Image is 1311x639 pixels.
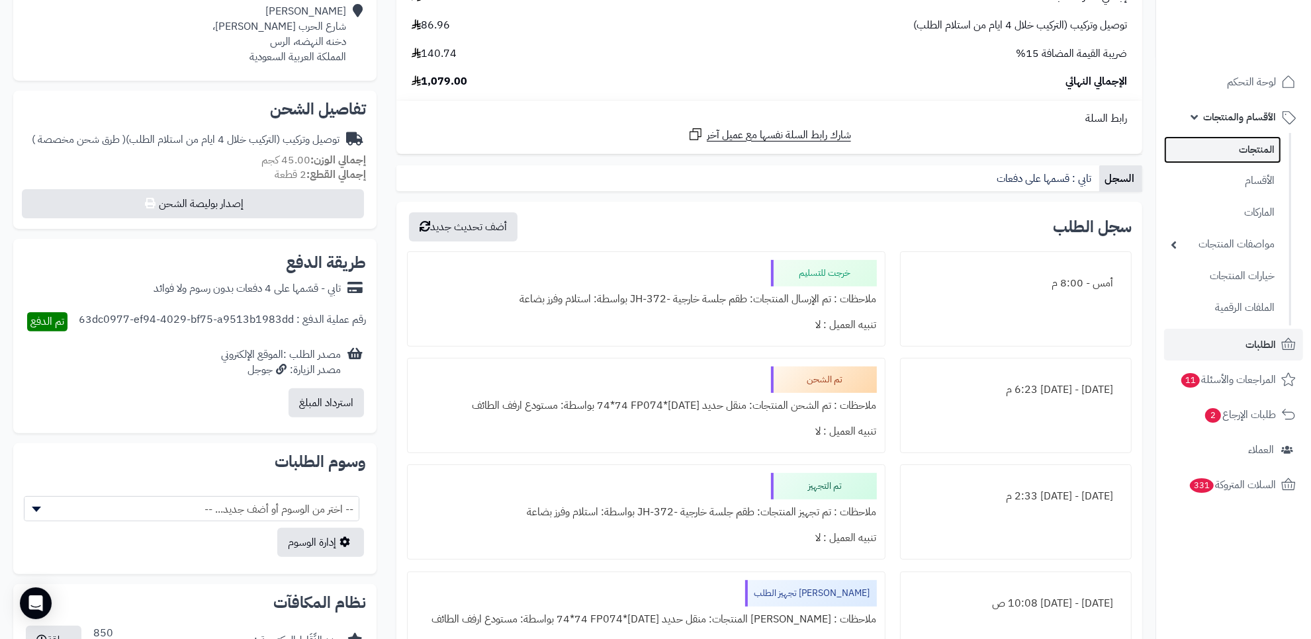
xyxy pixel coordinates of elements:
[416,393,877,419] div: ملاحظات : تم الشحن المنتجات: منقل حديد [DATE]*74*74 FP074 بواسطة: مستودع ارفف الطائف
[32,132,339,148] div: توصيل وتركيب (التركيب خلال 4 ايام من استلام الطلب)
[1181,372,1200,387] span: 11
[212,4,346,64] div: [PERSON_NAME] شارع الحرب [PERSON_NAME]، دخنه النهضه، الرس المملكة العربية السعودية
[221,347,341,378] div: مصدر الطلب :الموقع الإلكتروني
[1164,167,1281,195] a: الأقسام
[1190,478,1214,492] span: 331
[24,454,366,470] h2: وسوم الطلبات
[286,255,366,271] h2: طريقة الدفع
[909,377,1124,403] div: [DATE] - [DATE] 6:23 م
[1164,399,1303,431] a: طلبات الإرجاع2
[154,281,341,296] div: تابي - قسّمها على 4 دفعات بدون رسوم ولا فوائد
[221,362,341,378] div: مصدر الزيارة: جوجل
[1053,219,1132,235] h3: سجل الطلب
[1164,294,1281,322] a: الملفات الرقمية
[1164,434,1303,466] a: العملاء
[771,260,877,286] div: خرجت للتسليم
[20,587,52,619] div: Open Intercom Messenger
[30,314,64,329] span: تم الدفع
[1164,230,1281,259] a: مواصفات المنتجات
[1099,165,1142,192] a: السجل
[1221,32,1298,60] img: logo-2.png
[275,167,366,183] small: 2 قطعة
[412,74,467,89] span: 1,079.00
[24,595,366,611] h2: نظام المكافآت
[991,165,1099,192] a: تابي : قسمها على دفعات
[79,312,366,331] div: رقم عملية الدفع : 63dc0977-ef94-4029-bf75-a9513b1983dd
[289,388,364,417] button: استرداد المبلغ
[416,525,877,551] div: تنبيه العميل : لا
[1164,469,1303,501] a: السلات المتروكة331
[1164,198,1281,227] a: الماركات
[416,419,877,445] div: تنبيه العميل : لا
[1248,441,1274,459] span: العملاء
[1180,370,1276,389] span: المراجعات والأسئلة
[416,607,877,632] div: ملاحظات : [PERSON_NAME] المنتجات: منقل حديد [DATE]*74*74 FP074 بواسطة: مستودع ارفف الطائف
[306,167,366,183] strong: إجمالي القطع:
[1227,73,1276,91] span: لوحة التحكم
[1065,74,1127,89] span: الإجمالي النهائي
[1204,405,1276,424] span: طلبات الإرجاع
[1203,108,1276,126] span: الأقسام والمنتجات
[909,484,1124,509] div: [DATE] - [DATE] 2:33 م
[1016,46,1127,62] span: ضريبة القيمة المضافة 15%
[402,111,1137,126] div: رابط السلة
[409,212,518,241] button: أضف تحديث جديد
[416,499,877,525] div: ملاحظات : تم تجهيز المنتجات: طقم جلسة خارجية -JH-372 بواسطة: استلام وفرز بضاعة
[1164,66,1303,98] a: لوحة التحكم
[24,497,359,522] span: -- اختر من الوسوم أو أضف جديد... --
[24,101,366,117] h2: تفاصيل الشحن
[1205,407,1221,422] span: 2
[707,128,851,143] span: شارك رابط السلة نفسها مع عميل آخر
[909,271,1124,296] div: أمس - 8:00 م
[909,591,1124,617] div: [DATE] - [DATE] 10:08 ص
[310,152,366,168] strong: إجمالي الوزن:
[22,189,364,218] button: إصدار بوليصة الشحن
[261,152,366,168] small: 45.00 كجم
[1164,329,1303,361] a: الطلبات
[24,496,359,521] span: -- اختر من الوسوم أو أضف جديد... --
[416,286,877,312] div: ملاحظات : تم الإرسال المنتجات: طقم جلسة خارجية -JH-372 بواسطة: استلام وفرز بضاعة
[1245,335,1276,354] span: الطلبات
[416,312,877,338] div: تنبيه العميل : لا
[412,46,457,62] span: 140.74
[771,366,877,393] div: تم الشحن
[745,580,877,607] div: [PERSON_NAME] تجهيز الطلب
[688,126,851,143] a: شارك رابط السلة نفسها مع عميل آخر
[1164,136,1281,163] a: المنتجات
[412,18,450,33] span: 86.96
[277,528,364,557] a: إدارة الوسوم
[771,473,877,499] div: تم التجهيز
[913,18,1127,33] span: توصيل وتركيب (التركيب خلال 4 ايام من استلام الطلب)
[1164,262,1281,290] a: خيارات المنتجات
[1164,364,1303,396] a: المراجعات والأسئلة11
[32,132,126,148] span: ( طرق شحن مخصصة )
[1189,476,1276,494] span: السلات المتروكة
